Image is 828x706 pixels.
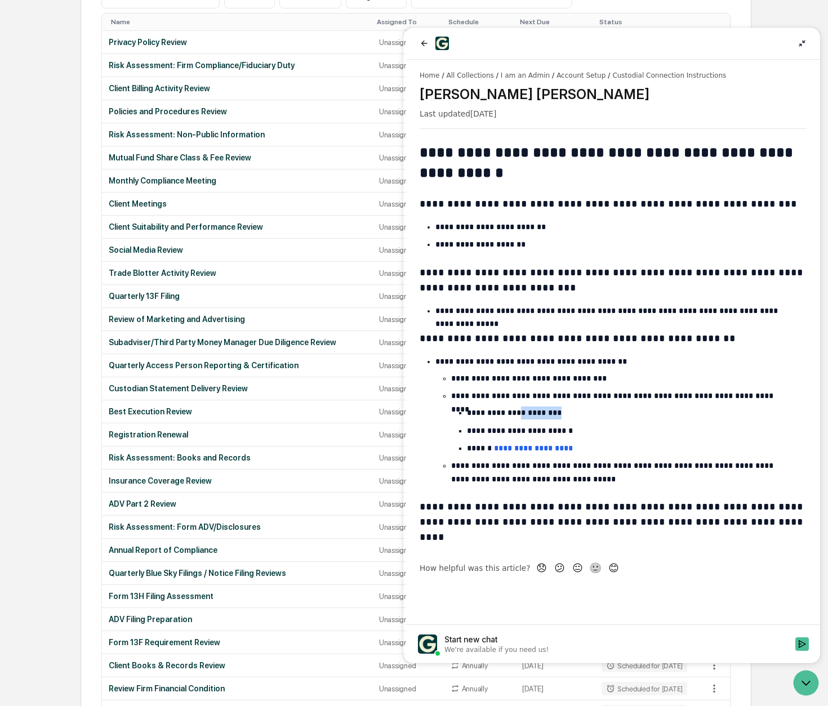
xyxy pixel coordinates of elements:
div: Registration Renewal [109,430,366,439]
div: Unassigned [379,223,437,231]
div: Custodian Statement Delivery Review [109,384,366,393]
div: Unassigned [379,546,437,555]
div: Unassigned [379,662,437,670]
iframe: To enrich screen reader interactions, please activate Accessibility in Grammarly extension settings [406,28,820,663]
div: Toggle SortBy [377,18,439,26]
iframe: To enrich screen reader interactions, please activate Accessibility in Grammarly extension settings [792,669,822,699]
div: Mutual Fund Share Class & Fee Review [109,153,366,162]
div: Form 13F Requirement Review [109,638,366,647]
div: Unassigned [379,615,437,624]
div: Privacy Policy Review [109,38,366,47]
div: Unassigned [379,523,437,531]
div: Unassigned [379,431,437,439]
div: Unassigned [379,108,437,116]
div: Unassigned [379,292,437,301]
div: Annual Report of Compliance [109,546,366,555]
div: Policies and Procedures Review [109,107,366,116]
div: Unassigned [379,685,437,693]
div: Annually [462,662,488,670]
div: Risk Assessment: Firm Compliance/Fiduciary Duty [109,61,366,70]
div: Quarterly 13F Filing [109,292,366,301]
div: Toggle SortBy [707,18,730,26]
div: Unassigned [379,154,437,162]
div: Unassigned [379,177,437,185]
div: Client Books & Records Review [109,661,366,670]
div: Unassigned [379,500,437,508]
div: Unassigned [379,84,437,93]
div: Quarterly Blue Sky Filings / Notice Filing Reviews [109,569,366,578]
div: Insurance Coverage Review [109,476,366,485]
div: Review Firm Financial Condition [109,684,366,693]
div: Social Media Review [109,245,366,254]
div: Unassigned [379,569,437,578]
div: Toggle SortBy [599,18,703,26]
div: Review of Marketing and Advertising [109,315,366,324]
div: Unassigned [379,131,437,139]
div: Best Execution Review [109,407,366,416]
div: Quarterly Access Person Reporting & Certification [109,361,366,370]
div: Form 13H Filing Assessment [109,592,366,601]
div: Unassigned [379,361,437,370]
div: Risk Assessment: Non-Public Information [109,130,366,139]
div: Unassigned [379,200,437,208]
div: Annually [462,685,488,693]
div: Unassigned [379,385,437,393]
div: Toggle SortBy [520,18,590,26]
div: ADV Filing Preparation [109,615,366,624]
div: Client Suitability and Performance Review [109,222,366,231]
div: Subadviser/Third Party Money Manager Due Diligence Review [109,338,366,347]
div: Unassigned [379,477,437,485]
div: Unassigned [379,592,437,601]
div: Toggle SortBy [111,18,368,26]
div: Unassigned [379,246,437,254]
div: Risk Assessment: Books and Records [109,453,366,462]
div: Unassigned [379,338,437,347]
div: Client Meetings [109,199,366,208]
div: Unassigned [379,38,437,47]
td: [DATE] [515,677,594,700]
div: Client Billing Activity Review [109,84,366,93]
div: Monthly Compliance Meeting [109,176,366,185]
div: Risk Assessment: Form ADV/Disclosures [109,522,366,531]
div: Scheduled for [DATE] [602,682,687,695]
div: Unassigned [379,315,437,324]
div: Unassigned [379,454,437,462]
div: Unassigned [379,269,437,278]
div: Unassigned [379,638,437,647]
td: [DATE] [515,654,594,677]
div: Unassigned [379,61,437,70]
div: Unassigned [379,408,437,416]
div: Scheduled for [DATE] [602,659,687,672]
div: ADV Part 2 Review [109,499,366,508]
div: Toggle SortBy [448,18,511,26]
div: Trade Blotter Activity Review [109,269,366,278]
